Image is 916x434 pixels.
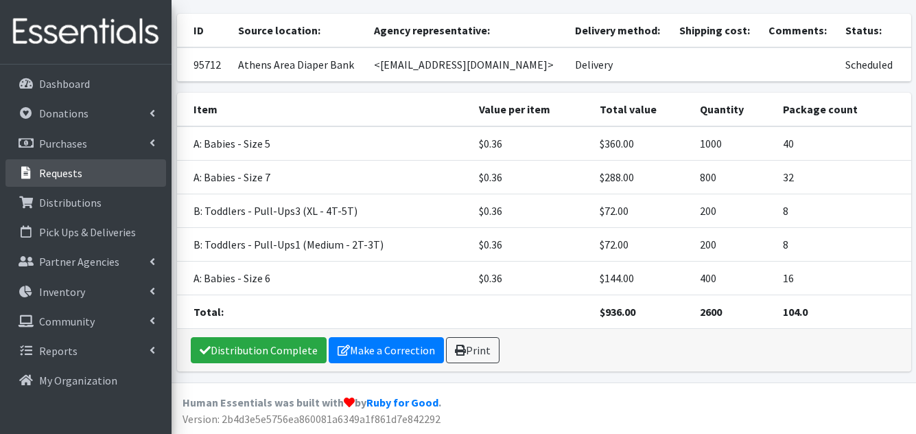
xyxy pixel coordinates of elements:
td: A: Babies - Size 7 [177,160,471,194]
td: $0.36 [471,160,591,194]
td: 200 [692,194,775,227]
th: ID [177,14,231,47]
td: 8 [775,227,911,261]
td: $72.00 [591,194,692,227]
td: Athens Area Diaper Bank [230,47,366,82]
strong: 2600 [700,305,722,319]
td: B: Toddlers - Pull-Ups3 (XL - 4T-5T) [177,194,471,227]
a: Reports [5,337,166,365]
a: My Organization [5,367,166,394]
th: Package count [775,93,911,126]
td: $0.36 [471,194,591,227]
a: Print [446,337,500,363]
td: Delivery [567,47,671,82]
a: Donations [5,100,166,127]
p: Dashboard [39,77,90,91]
td: 16 [775,261,911,295]
td: $0.36 [471,126,591,161]
td: $0.36 [471,227,591,261]
td: A: Babies - Size 5 [177,126,471,161]
td: 400 [692,261,775,295]
td: 8 [775,194,911,227]
th: Item [177,93,471,126]
td: 32 [775,160,911,194]
a: Pick Ups & Deliveries [5,218,166,246]
p: My Organization [39,374,117,387]
strong: $936.00 [600,305,635,319]
td: $360.00 [591,126,692,161]
th: Status: [837,14,911,47]
td: $72.00 [591,227,692,261]
strong: Total: [193,305,224,319]
strong: 104.0 [783,305,808,319]
img: HumanEssentials [5,9,166,55]
td: Scheduled [837,47,911,82]
a: Partner Agencies [5,248,166,275]
a: Ruby for Good [366,396,438,409]
a: Community [5,308,166,335]
p: Distributions [39,196,102,209]
td: B: Toddlers - Pull-Ups1 (Medium - 2T-3T) [177,227,471,261]
td: <[EMAIL_ADDRESS][DOMAIN_NAME]> [366,47,567,82]
p: Donations [39,106,89,120]
p: Reports [39,344,78,358]
td: $144.00 [591,261,692,295]
td: 1000 [692,126,775,161]
td: A: Babies - Size 6 [177,261,471,295]
p: Purchases [39,137,87,150]
td: 200 [692,227,775,261]
td: 800 [692,160,775,194]
p: Community [39,315,95,328]
th: Comments: [760,14,837,47]
p: Pick Ups & Deliveries [39,225,136,239]
a: Inventory [5,278,166,306]
th: Delivery method: [567,14,671,47]
th: Total value [591,93,692,126]
th: Source location: [230,14,366,47]
th: Value per item [471,93,591,126]
a: Distributions [5,189,166,216]
p: Inventory [39,285,85,299]
a: Dashboard [5,70,166,98]
th: Agency representative: [366,14,567,47]
td: $288.00 [591,160,692,194]
td: $0.36 [471,261,591,295]
a: Purchases [5,130,166,157]
a: Distribution Complete [191,337,327,363]
p: Requests [39,166,82,180]
a: Make a Correction [329,337,444,363]
p: Partner Agencies [39,255,119,269]
span: Version: 2b4d3e5e5756ea860081a6349a1f861d7e842292 [183,412,441,426]
a: Requests [5,159,166,187]
th: Quantity [692,93,775,126]
td: 95712 [177,47,231,82]
strong: Human Essentials was built with by . [183,396,441,409]
td: 40 [775,126,911,161]
th: Shipping cost: [671,14,760,47]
